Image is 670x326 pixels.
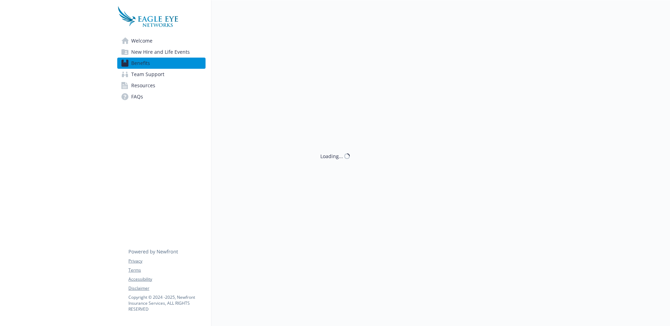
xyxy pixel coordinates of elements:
[131,35,152,46] span: Welcome
[117,80,206,91] a: Resources
[128,276,205,282] a: Accessibility
[131,46,190,58] span: New Hire and Life Events
[131,69,164,80] span: Team Support
[117,69,206,80] a: Team Support
[320,153,343,160] div: Loading...
[128,285,205,291] a: Disclaimer
[117,58,206,69] a: Benefits
[128,267,205,273] a: Terms
[131,80,155,91] span: Resources
[128,258,205,264] a: Privacy
[131,58,150,69] span: Benefits
[131,91,143,102] span: FAQs
[117,91,206,102] a: FAQs
[128,294,205,312] p: Copyright © 2024 - 2025 , Newfront Insurance Services, ALL RIGHTS RESERVED
[117,35,206,46] a: Welcome
[117,46,206,58] a: New Hire and Life Events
